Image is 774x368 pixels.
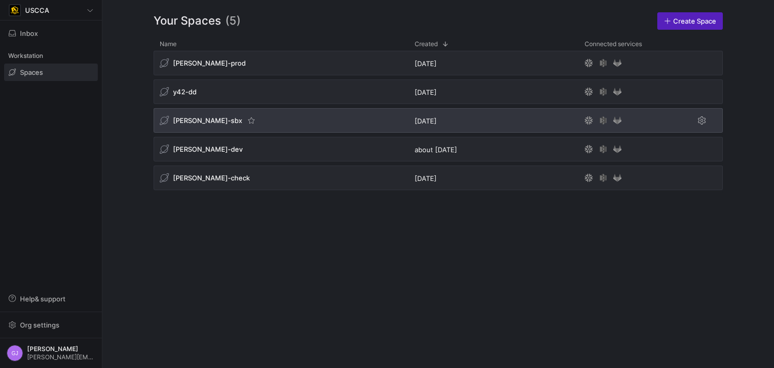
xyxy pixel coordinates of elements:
[4,316,98,334] button: Org settings
[160,40,177,48] span: Name
[415,117,437,125] span: [DATE]
[415,146,457,154] span: about [DATE]
[7,345,23,361] div: GJ
[20,68,43,76] span: Spaces
[657,12,723,30] a: Create Space
[4,322,98,330] a: Org settings
[154,108,723,137] div: Press SPACE to select this row.
[25,6,49,14] span: USCCA
[4,342,98,364] button: GJ[PERSON_NAME][PERSON_NAME][EMAIL_ADDRESS][PERSON_NAME][DOMAIN_NAME]
[173,59,246,67] span: [PERSON_NAME]-prod
[27,345,95,353] span: [PERSON_NAME]
[154,51,723,79] div: Press SPACE to select this row.
[4,64,98,81] a: Spaces
[154,137,723,166] div: Press SPACE to select this row.
[173,88,197,96] span: y42-dd
[20,29,38,37] span: Inbox
[20,321,59,329] span: Org settings
[225,12,241,30] span: (5)
[173,145,243,153] span: [PERSON_NAME]-dev
[415,59,437,68] span: [DATE]
[20,295,66,303] span: Help & support
[154,166,723,194] div: Press SPACE to select this row.
[4,25,98,42] button: Inbox
[10,5,20,15] img: https://storage.googleapis.com/y42-prod-data-exchange/images/uAsz27BndGEK0hZWDFeOjoxA7jCwgK9jE472...
[415,174,437,182] span: [DATE]
[27,354,95,361] span: [PERSON_NAME][EMAIL_ADDRESS][PERSON_NAME][DOMAIN_NAME]
[585,40,642,48] span: Connected services
[4,290,98,308] button: Help& support
[173,174,250,182] span: [PERSON_NAME]-check
[415,88,437,96] span: [DATE]
[173,116,242,125] span: [PERSON_NAME]-sbx
[154,79,723,108] div: Press SPACE to select this row.
[673,17,716,25] span: Create Space
[154,12,221,30] span: Your Spaces
[415,40,438,48] span: Created
[4,48,98,64] div: Workstation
